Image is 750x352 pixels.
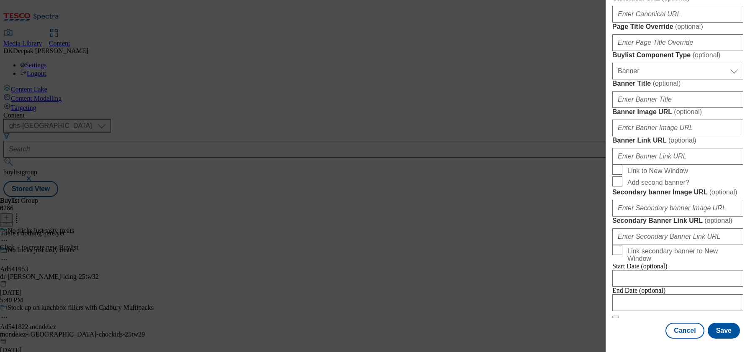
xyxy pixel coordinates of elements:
[612,79,743,88] label: Banner Title
[627,247,740,263] span: Link secondary banner to New Window
[612,294,743,311] input: Enter Date
[708,323,740,339] button: Save
[612,6,743,23] input: Enter Canonical URL
[612,120,743,136] input: Enter Banner Image URL
[612,148,743,165] input: Enter Banner Link URL
[665,323,704,339] button: Cancel
[693,51,721,59] span: ( optional )
[612,136,743,145] label: Banner Link URL
[704,217,732,224] span: ( optional )
[612,200,743,217] input: Enter Secondary banner Image URL
[612,91,743,108] input: Enter Banner Title
[612,228,743,245] input: Enter Secondary Banner Link URL
[612,287,665,294] span: End Date (optional)
[612,263,668,270] span: Start Date (optional)
[674,108,702,115] span: ( optional )
[653,80,681,87] span: ( optional )
[612,188,743,196] label: Secondary banner Image URL
[612,23,743,31] label: Page Title Override
[612,34,743,51] input: Enter Page Title Override
[627,167,688,175] span: Link to New Window
[675,23,703,30] span: ( optional )
[612,51,743,59] label: Buylist Component Type
[627,179,689,186] span: Add second banner?
[612,217,743,225] label: Secondary Banner Link URL
[668,137,696,144] span: ( optional )
[612,108,743,116] label: Banner Image URL
[612,270,743,287] input: Enter Date
[709,189,737,196] span: ( optional )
